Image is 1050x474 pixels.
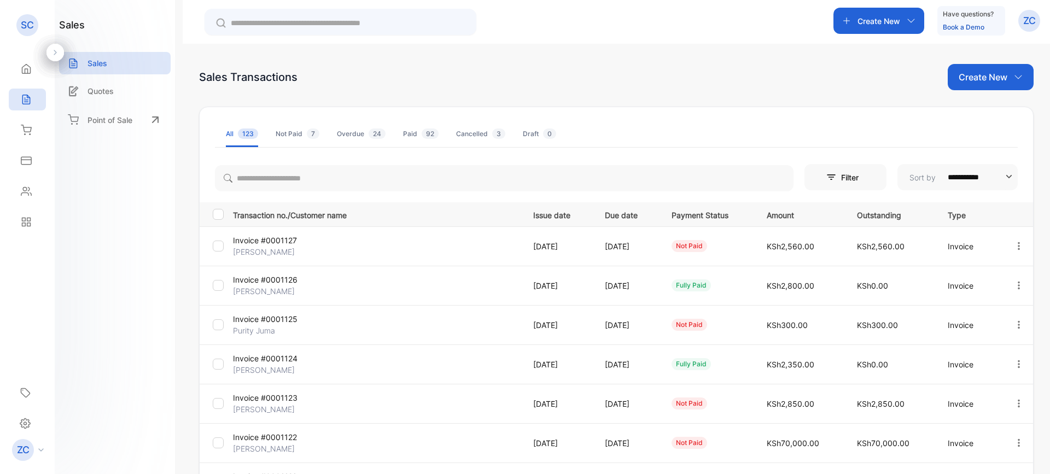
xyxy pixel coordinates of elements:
[672,240,707,252] div: not paid
[605,207,649,221] p: Due date
[523,129,556,139] div: Draft
[543,128,556,139] span: 0
[533,319,582,331] p: [DATE]
[533,280,582,291] p: [DATE]
[1018,8,1040,34] button: ZC
[857,242,905,251] span: KSh2,560.00
[533,207,582,221] p: Issue date
[233,403,329,415] p: [PERSON_NAME]
[672,358,711,370] div: fully paid
[909,172,936,183] p: Sort by
[233,353,329,364] p: Invoice #0001124
[233,443,329,454] p: [PERSON_NAME]
[948,319,991,331] p: Invoice
[533,398,582,409] p: [DATE]
[1023,14,1036,28] p: ZC
[833,8,924,34] button: Create New
[857,320,898,330] span: KSh300.00
[948,207,991,221] p: Type
[533,359,582,370] p: [DATE]
[605,359,649,370] p: [DATE]
[948,64,1034,90] button: Create New
[948,280,991,291] p: Invoice
[233,364,329,376] p: [PERSON_NAME]
[943,23,984,31] a: Book a Demo
[948,437,991,449] p: Invoice
[605,319,649,331] p: [DATE]
[857,438,909,448] span: KSh70,000.00
[233,285,329,297] p: [PERSON_NAME]
[672,207,744,221] p: Payment Status
[403,129,439,139] div: Paid
[17,443,30,457] p: ZC
[369,128,386,139] span: 24
[533,241,582,252] p: [DATE]
[233,325,329,336] p: Purity Juma
[59,17,85,32] h1: sales
[857,281,888,290] span: KSh0.00
[948,398,991,409] p: Invoice
[226,129,258,139] div: All
[767,207,835,221] p: Amount
[87,114,132,126] p: Point of Sale
[959,71,1007,84] p: Create New
[337,129,386,139] div: Overdue
[21,18,34,32] p: SC
[87,57,107,69] p: Sales
[672,397,707,409] div: not paid
[456,129,505,139] div: Cancelled
[948,359,991,370] p: Invoice
[948,241,991,252] p: Invoice
[605,280,649,291] p: [DATE]
[767,320,808,330] span: KSh300.00
[233,274,329,285] p: Invoice #0001126
[672,437,707,449] div: not paid
[238,128,258,139] span: 123
[857,360,888,369] span: KSh0.00
[767,438,819,448] span: KSh70,000.00
[767,360,814,369] span: KSh2,350.00
[233,431,329,443] p: Invoice #0001122
[233,246,329,258] p: [PERSON_NAME]
[233,313,329,325] p: Invoice #0001125
[233,235,329,246] p: Invoice #0001127
[672,319,707,331] div: not paid
[87,85,114,97] p: Quotes
[233,207,520,221] p: Transaction no./Customer name
[276,129,319,139] div: Not Paid
[857,15,900,27] p: Create New
[672,279,711,291] div: fully paid
[767,242,814,251] span: KSh2,560.00
[533,437,582,449] p: [DATE]
[767,281,814,290] span: KSh2,800.00
[233,392,329,403] p: Invoice #0001123
[857,399,905,408] span: KSh2,850.00
[422,128,439,139] span: 92
[492,128,505,139] span: 3
[59,80,171,102] a: Quotes
[857,207,925,221] p: Outstanding
[59,108,171,132] a: Point of Sale
[605,398,649,409] p: [DATE]
[605,437,649,449] p: [DATE]
[59,52,171,74] a: Sales
[605,241,649,252] p: [DATE]
[307,128,319,139] span: 7
[767,399,814,408] span: KSh2,850.00
[943,9,994,20] p: Have questions?
[199,69,297,85] div: Sales Transactions
[897,164,1018,190] button: Sort by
